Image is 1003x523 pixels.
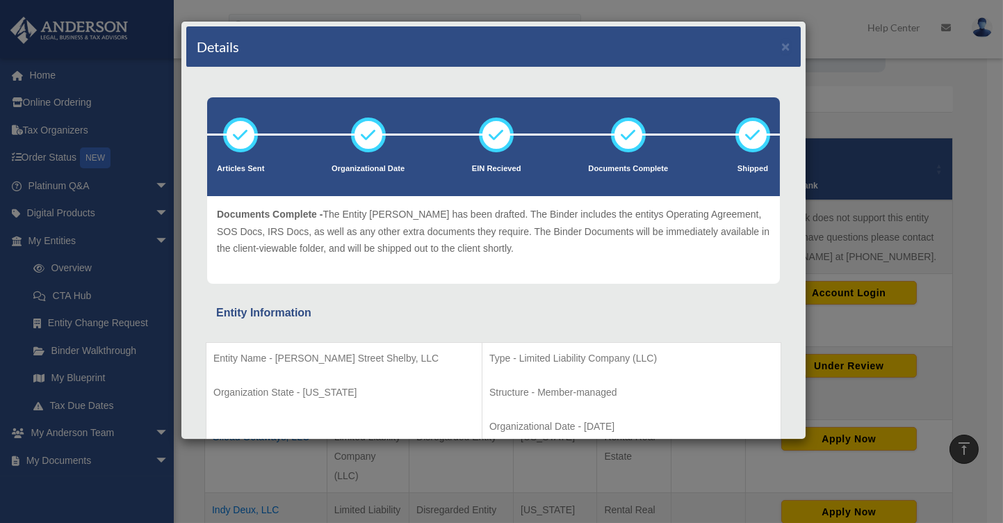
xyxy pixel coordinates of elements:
[217,162,264,176] p: Articles Sent
[489,418,774,435] p: Organizational Date - [DATE]
[588,162,668,176] p: Documents Complete
[472,162,521,176] p: EIN Recieved
[197,37,239,56] h4: Details
[217,209,323,220] span: Documents Complete -
[332,162,405,176] p: Organizational Date
[217,206,770,257] p: The Entity [PERSON_NAME] has been drafted. The Binder includes the entitys Operating Agreement, S...
[216,303,771,323] div: Entity Information
[735,162,770,176] p: Shipped
[489,350,774,367] p: Type - Limited Liability Company (LLC)
[213,350,475,367] p: Entity Name - [PERSON_NAME] Street Shelby, LLC
[489,384,774,401] p: Structure - Member-managed
[781,39,790,54] button: ×
[213,384,475,401] p: Organization State - [US_STATE]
